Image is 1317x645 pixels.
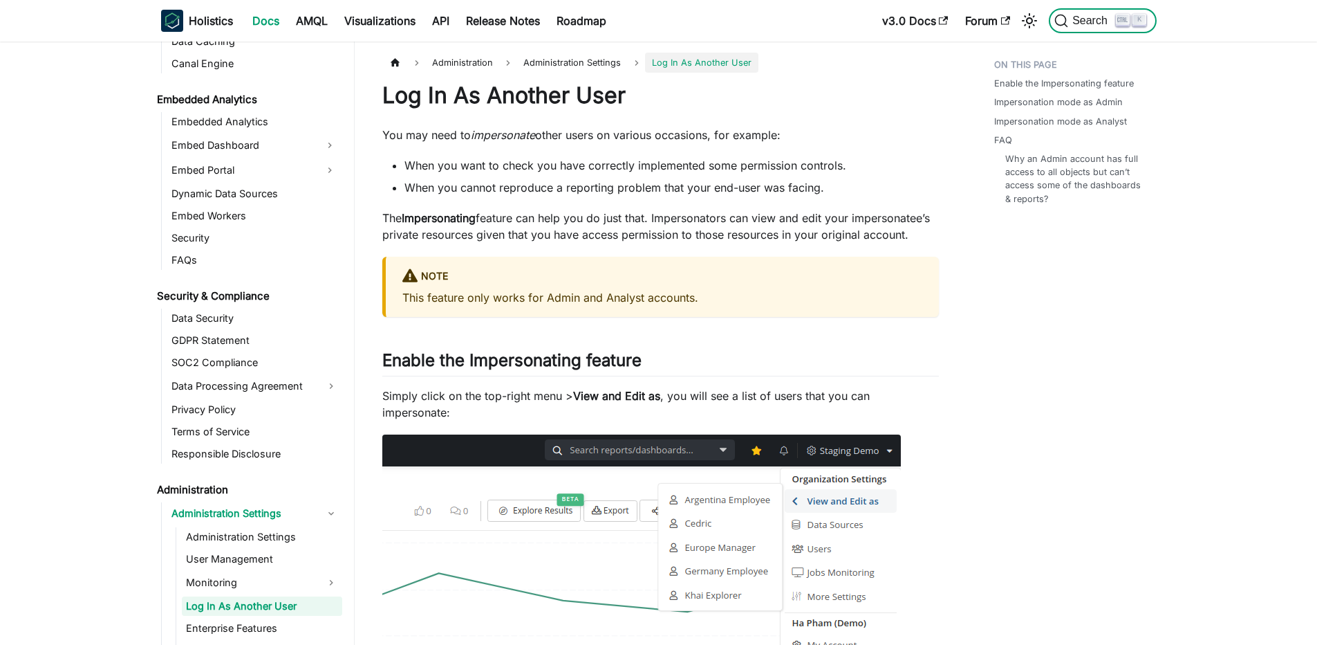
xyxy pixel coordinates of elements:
a: Docs [244,10,288,32]
a: Security [167,228,342,248]
button: Search (Ctrl+K) [1049,8,1156,33]
span: Administration [425,53,500,73]
a: Dynamic Data Sources [167,184,342,203]
a: HolisticsHolistics [161,10,233,32]
a: Roadmap [548,10,615,32]
button: Expand sidebar category 'Embed Dashboard' [317,134,342,156]
a: Embedded Analytics [167,112,342,131]
strong: View and Edit as [573,389,660,403]
a: Enable the Impersonating feature [994,77,1134,90]
a: Data Processing Agreement [167,375,342,397]
a: Enterprise Features [182,619,342,638]
a: Embed Dashboard [167,134,317,156]
kbd: K [1132,14,1146,26]
h1: Log In As Another User [382,82,939,109]
a: v3.0 Docs [874,10,957,32]
li: When you want to check you have correctly implemented some permission controls. [404,157,939,174]
a: Impersonation mode as Analyst [994,115,1127,128]
li: When you cannot reproduce a reporting problem that your end-user was facing. [404,179,939,196]
a: Embed Portal [167,159,317,181]
a: Embed Workers [167,206,342,226]
p: Simply click on the top-right menu > , you will see a list of users that you can impersonate: [382,388,939,421]
h2: Enable the Impersonating feature [382,350,939,376]
p: You may need to other users on various occasions, for example: [382,127,939,143]
a: Release Notes [458,10,548,32]
span: Search [1068,15,1116,27]
div: Note [402,268,922,286]
nav: Breadcrumbs [382,53,939,73]
a: Canal Engine [167,54,342,73]
a: Home page [382,53,409,73]
a: Privacy Policy [167,400,342,419]
a: Visualizations [336,10,424,32]
a: Log In As Another User [182,597,342,616]
span: Log In As Another User [645,53,758,73]
a: API [424,10,458,32]
button: Switch between dark and light mode (currently light mode) [1018,10,1040,32]
a: AMQL [288,10,336,32]
strong: Impersonating [402,211,476,225]
a: Security & Compliance [153,287,342,306]
a: Administration Settings [182,527,342,547]
img: Holistics [161,10,183,32]
span: Administration Settings [516,53,628,73]
button: Expand sidebar category 'Embed Portal' [317,159,342,181]
a: Data Caching [167,32,342,51]
b: Holistics [189,12,233,29]
a: GDPR Statement [167,331,342,350]
p: The feature can help you do just that. Impersonators can view and edit your impersonatee’s privat... [382,210,939,243]
em: impersonate [471,128,535,142]
p: This feature only works for Admin and Analyst accounts. [402,289,922,306]
a: SOC2 Compliance [167,353,342,372]
a: Impersonation mode as Admin [994,96,1123,109]
a: Why an Admin account has full access to all objects but can’t access some of the dashboards & rep... [1005,152,1143,206]
a: Forum [957,10,1018,32]
a: Data Security [167,309,342,328]
a: Terms of Service [167,422,342,442]
a: Responsible Disclosure [167,444,342,464]
a: Embedded Analytics [153,90,342,109]
a: FAQ [994,134,1012,147]
nav: Docs sidebar [147,42,355,645]
a: Administration [153,480,342,500]
a: Administration Settings [167,502,342,525]
a: FAQs [167,251,342,270]
a: User Management [182,549,342,569]
a: Monitoring [182,572,342,594]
